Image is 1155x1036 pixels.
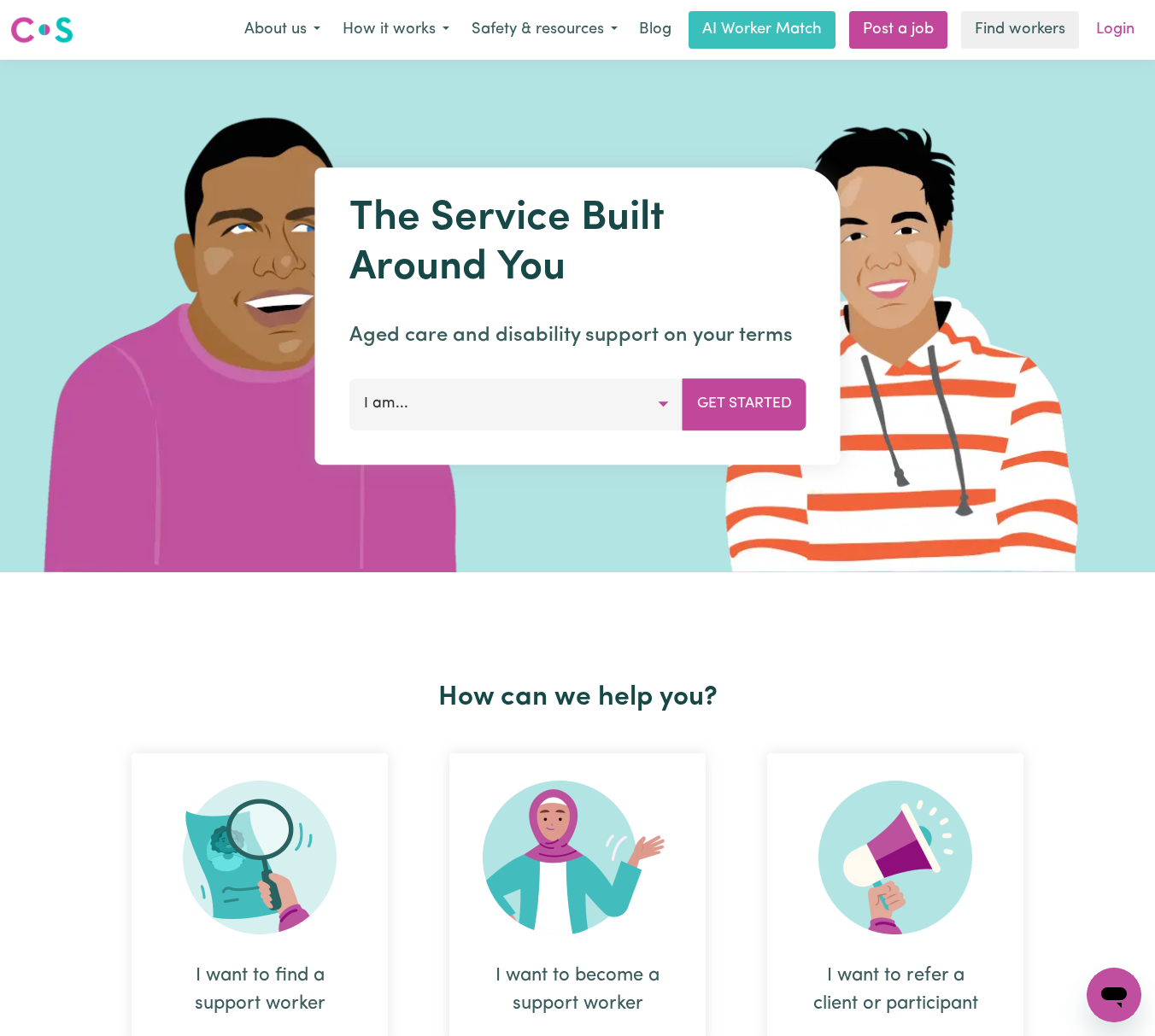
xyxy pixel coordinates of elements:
[808,962,982,1018] div: I want to refer a client or participant
[961,11,1079,49] a: Find workers
[483,781,672,934] img: Become Worker
[10,15,73,45] img: Careseekers logo
[349,378,683,430] button: I am...
[173,962,347,1018] div: I want to find a support worker
[689,11,835,49] a: AI Worker Match
[101,682,1054,714] h2: How can we help you?
[849,11,947,49] a: Post a job
[349,195,806,293] h1: The Service Built Around You
[1087,968,1141,1022] iframe: Button to launch messaging window
[818,781,972,934] img: Refer
[233,12,331,48] button: About us
[1086,11,1145,49] a: Login
[490,962,665,1018] div: I want to become a support worker
[629,11,682,49] a: Blog
[683,378,806,430] button: Get Started
[183,781,337,934] img: Search
[460,12,629,48] button: Safety & resources
[10,10,73,50] a: Careseekers logo
[331,12,460,48] button: How it works
[349,320,806,351] p: Aged care and disability support on your terms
